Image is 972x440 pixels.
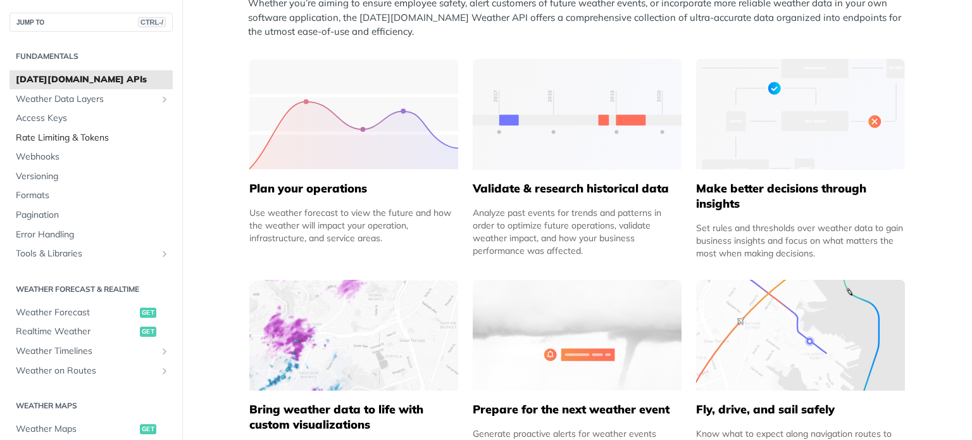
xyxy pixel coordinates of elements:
[473,402,682,417] h5: Prepare for the next weather event
[9,244,173,263] a: Tools & LibrariesShow subpages for Tools & Libraries
[138,17,166,27] span: CTRL-/
[696,222,905,260] div: Set rules and thresholds over weather data to gain business insights and focus on what matters th...
[16,112,170,125] span: Access Keys
[696,402,905,417] h5: Fly, drive, and sail safely
[9,342,173,361] a: Weather TimelinesShow subpages for Weather Timelines
[9,129,173,148] a: Rate Limiting & Tokens
[159,346,170,356] button: Show subpages for Weather Timelines
[16,229,170,241] span: Error Handling
[16,209,170,222] span: Pagination
[16,170,170,183] span: Versioning
[140,424,156,434] span: get
[473,181,682,196] h5: Validate & research historical data
[696,181,905,211] h5: Make better decisions through insights
[159,249,170,259] button: Show subpages for Tools & Libraries
[249,280,458,391] img: 4463876-group-4982x.svg
[473,206,682,257] div: Analyze past events for trends and patterns in order to optimize future operations, validate weat...
[9,186,173,205] a: Formats
[16,189,170,202] span: Formats
[249,181,458,196] h5: Plan your operations
[9,13,173,32] button: JUMP TOCTRL-/
[16,93,156,106] span: Weather Data Layers
[9,361,173,380] a: Weather on RoutesShow subpages for Weather on Routes
[9,420,173,439] a: Weather Mapsget
[16,132,170,144] span: Rate Limiting & Tokens
[9,51,173,62] h2: Fundamentals
[16,306,137,319] span: Weather Forecast
[9,322,173,341] a: Realtime Weatherget
[9,284,173,295] h2: Weather Forecast & realtime
[9,70,173,89] a: [DATE][DOMAIN_NAME] APIs
[16,248,156,260] span: Tools & Libraries
[16,73,170,86] span: [DATE][DOMAIN_NAME] APIs
[249,206,458,244] div: Use weather forecast to view the future and how the weather will impact your operation, infrastru...
[473,59,682,170] img: 13d7ca0-group-496-2.svg
[16,151,170,163] span: Webhooks
[696,59,905,170] img: a22d113-group-496-32x.svg
[473,280,682,391] img: 2c0a313-group-496-12x.svg
[16,325,137,338] span: Realtime Weather
[9,90,173,109] a: Weather Data LayersShow subpages for Weather Data Layers
[249,59,458,170] img: 39565e8-group-4962x.svg
[9,167,173,186] a: Versioning
[159,366,170,376] button: Show subpages for Weather on Routes
[9,109,173,128] a: Access Keys
[9,148,173,167] a: Webhooks
[9,303,173,322] a: Weather Forecastget
[16,345,156,358] span: Weather Timelines
[249,402,458,432] h5: Bring weather data to life with custom visualizations
[9,400,173,412] h2: Weather Maps
[16,423,137,436] span: Weather Maps
[140,327,156,337] span: get
[16,365,156,377] span: Weather on Routes
[9,225,173,244] a: Error Handling
[140,308,156,318] span: get
[696,280,905,391] img: 994b3d6-mask-group-32x.svg
[9,206,173,225] a: Pagination
[159,94,170,104] button: Show subpages for Weather Data Layers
